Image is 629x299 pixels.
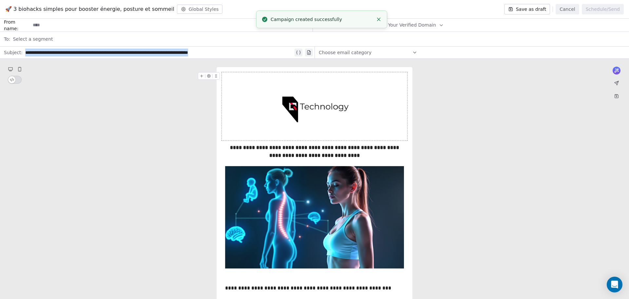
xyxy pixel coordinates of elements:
span: 🚀 3 biohacks simples pour booster énergie, posture et sommeil [5,5,174,13]
div: Open Intercom Messenger [607,277,622,292]
span: Subject: [4,49,23,58]
button: Close toast [374,15,383,24]
span: To: [4,36,10,42]
button: Save as draft [504,4,550,14]
span: From name: [4,19,30,32]
button: Cancel [556,4,579,14]
button: Global Styles [177,5,223,14]
span: Select a segment [13,36,53,42]
span: Choose email category [319,49,372,56]
span: Select Your Verified Domain [372,22,436,29]
div: Campaign created successfully [271,16,373,23]
button: Schedule/Send [582,4,624,14]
